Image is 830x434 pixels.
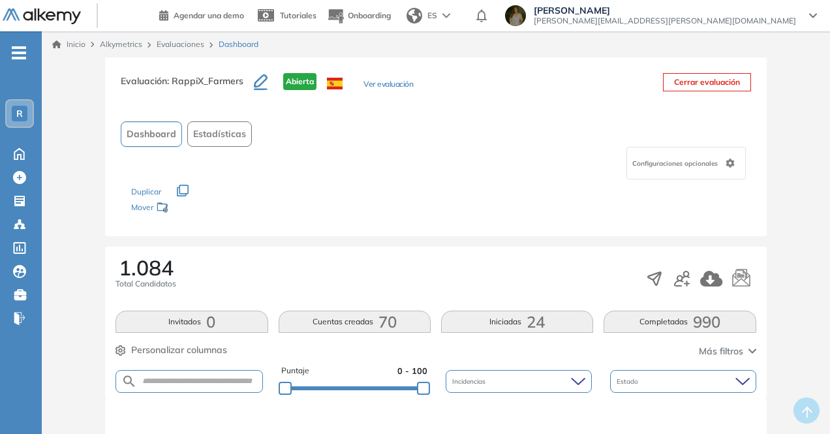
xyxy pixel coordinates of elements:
span: Incidencias [452,377,488,386]
span: R [16,108,23,119]
span: Personalizar columnas [131,343,227,357]
button: Ver evaluación [363,78,413,92]
button: Personalizar columnas [115,343,227,357]
button: Cerrar evaluación [663,73,751,91]
span: 0 - 100 [397,365,427,377]
button: Cuentas creadas70 [279,311,431,333]
span: Estadísticas [193,127,246,141]
span: Onboarding [348,10,391,20]
div: Mover [131,196,262,221]
a: Evaluaciones [157,39,204,49]
button: Iniciadas24 [441,311,593,333]
span: Dashboard [127,127,176,141]
button: Onboarding [327,2,391,30]
img: ESP [327,78,343,89]
span: Abierta [283,73,316,90]
span: Duplicar [131,187,161,196]
span: : RappiX_Farmers [167,75,243,87]
span: Puntaje [281,365,309,377]
img: SEARCH_ALT [121,373,137,390]
button: Estadísticas [187,121,252,147]
img: Logo [3,8,81,25]
span: Estado [617,377,641,386]
i: - [12,52,26,54]
div: Configuraciones opcionales [626,147,746,179]
h3: Evaluación [121,73,254,101]
div: Estado [610,370,756,393]
span: ES [427,10,437,22]
span: Dashboard [219,39,258,50]
button: Más filtros [699,345,756,358]
a: Inicio [52,39,85,50]
span: [PERSON_NAME] [534,5,796,16]
button: Dashboard [121,121,182,147]
span: Agendar una demo [174,10,244,20]
img: arrow [442,13,450,18]
span: 1.084 [119,257,174,278]
span: Configuraciones opcionales [632,159,720,168]
button: Completadas990 [604,311,756,333]
span: Más filtros [699,345,743,358]
span: Total Candidatos [115,278,176,290]
span: Alkymetrics [100,39,142,49]
div: Incidencias [446,370,592,393]
span: Tutoriales [280,10,316,20]
button: Invitados0 [115,311,268,333]
span: [PERSON_NAME][EMAIL_ADDRESS][PERSON_NAME][DOMAIN_NAME] [534,16,796,26]
img: world [407,8,422,23]
a: Agendar una demo [159,7,244,22]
